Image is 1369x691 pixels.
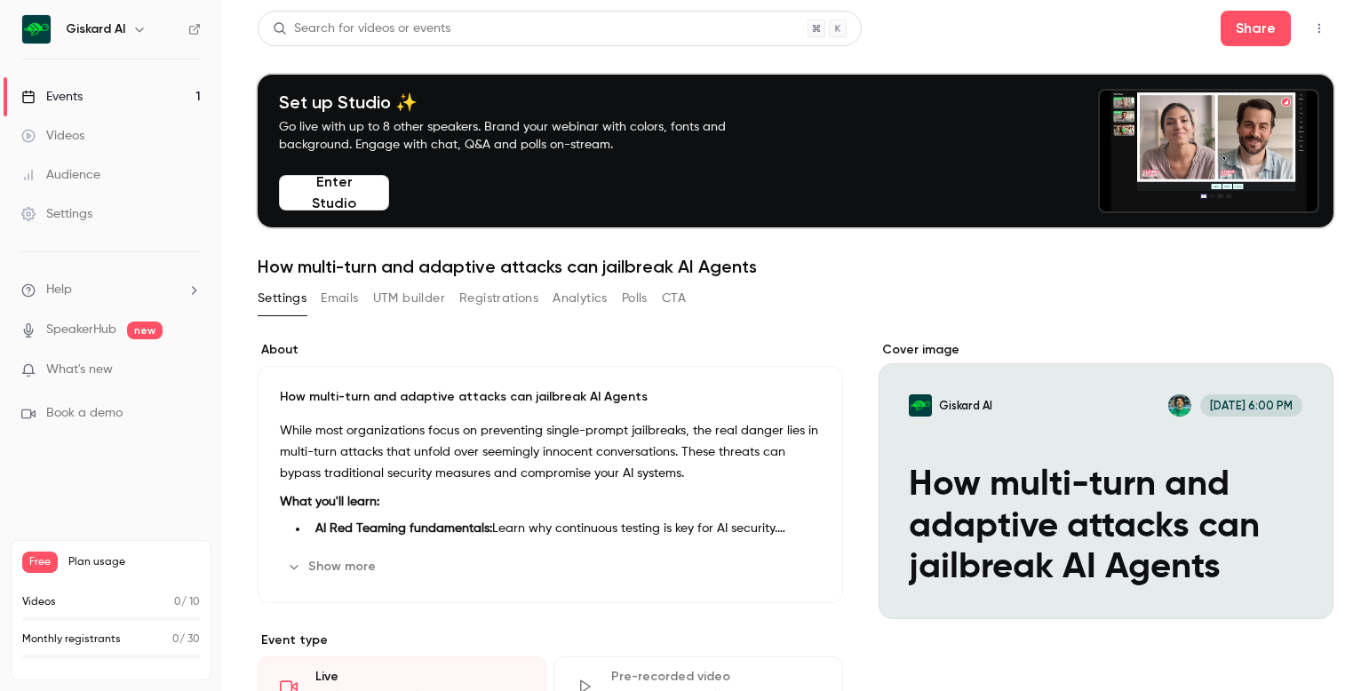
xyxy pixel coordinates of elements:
span: Free [22,552,58,573]
div: Search for videos or events [273,20,450,38]
button: Analytics [553,284,608,313]
p: / 10 [174,594,200,610]
div: Live [315,668,524,686]
label: About [258,341,843,359]
iframe: Noticeable Trigger [179,362,201,378]
strong: AI Red Teaming fundamentals: [315,522,492,535]
a: SpeakerHub [46,321,116,339]
span: Book a demo [46,404,123,423]
button: Share [1221,11,1291,46]
label: Cover image [879,341,1333,359]
div: Audience [21,166,100,184]
strong: What you'll learn: [280,496,379,508]
div: Settings [21,205,92,223]
span: 0 [172,634,179,645]
h6: Giskard AI [66,20,125,38]
button: Polls [622,284,648,313]
button: Emails [321,284,358,313]
p: Go live with up to 8 other speakers. Brand your webinar with colors, fonts and background. Engage... [279,118,768,154]
p: / 30 [172,631,200,647]
h1: How multi-turn and adaptive attacks can jailbreak AI Agents [258,256,1333,277]
img: Giskard AI [22,15,51,44]
p: Event type [258,631,843,649]
p: How multi-turn and adaptive attacks can jailbreak AI Agents [280,388,821,406]
button: Show more [280,552,386,581]
p: Monthly registrants [22,631,121,647]
button: Settings [258,284,306,313]
div: Pre-recorded video [611,668,820,686]
span: Help [46,281,72,299]
li: Learn why continuous testing is key for AI security. [308,520,821,538]
p: While most organizations focus on preventing single-prompt jailbreaks, the real danger lies in mu... [280,420,821,484]
div: Events [21,88,83,106]
span: new [127,322,163,339]
span: Plan usage [68,555,200,569]
button: CTA [662,284,686,313]
p: Videos [22,594,56,610]
section: Cover image [879,341,1333,619]
button: Registrations [459,284,538,313]
span: 0 [174,597,181,608]
div: Videos [21,127,84,145]
li: help-dropdown-opener [21,281,201,299]
h4: Set up Studio ✨ [279,91,768,113]
button: UTM builder [373,284,445,313]
span: What's new [46,361,113,379]
button: Enter Studio [279,175,389,210]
